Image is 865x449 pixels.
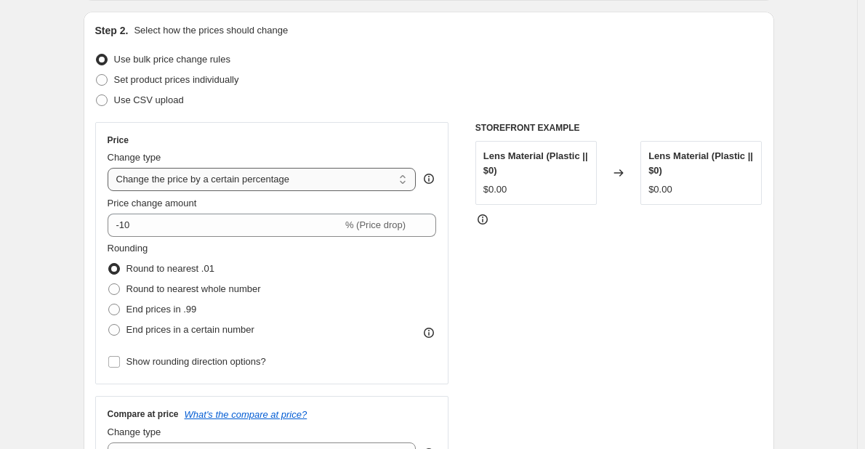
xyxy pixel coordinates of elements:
button: What's the compare at price? [185,409,307,420]
h3: Price [108,134,129,146]
span: Rounding [108,243,148,254]
h6: STOREFRONT EXAMPLE [475,122,763,134]
div: $0.00 [648,182,672,197]
div: $0.00 [483,182,507,197]
p: Select how the prices should change [134,23,288,38]
span: Use bulk price change rules [114,54,230,65]
span: Lens Material (Plastic || $0) [648,150,753,176]
input: -15 [108,214,342,237]
span: End prices in .99 [126,304,197,315]
h3: Compare at price [108,408,179,420]
div: help [422,171,436,186]
span: Set product prices individually [114,74,239,85]
h2: Step 2. [95,23,129,38]
span: Change type [108,152,161,163]
span: Price change amount [108,198,197,209]
span: Lens Material (Plastic || $0) [483,150,588,176]
span: % (Price drop) [345,219,406,230]
span: Show rounding direction options? [126,356,266,367]
span: End prices in a certain number [126,324,254,335]
span: Round to nearest whole number [126,283,261,294]
span: Change type [108,426,161,437]
span: Round to nearest .01 [126,263,214,274]
span: Use CSV upload [114,94,184,105]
